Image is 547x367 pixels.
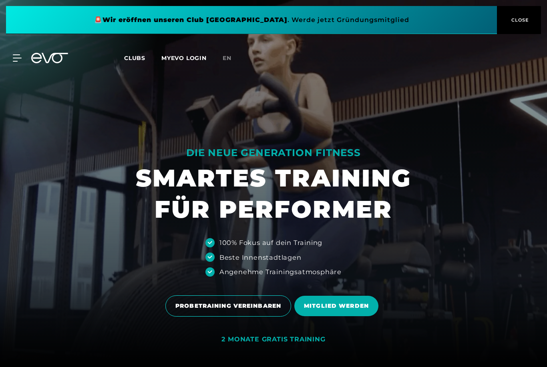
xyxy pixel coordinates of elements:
[161,54,207,62] a: MYEVO LOGIN
[509,16,529,24] span: CLOSE
[221,335,325,344] div: 2 MONATE GRATIS TRAINING
[219,267,342,277] div: Angenehme Trainingsatmosphäre
[165,289,294,323] a: PROBETRAINING VEREINBAREN
[219,253,302,262] div: Beste Innenstadtlagen
[304,302,369,310] span: MITGLIED WERDEN
[223,54,231,62] span: en
[223,54,241,63] a: en
[124,54,161,62] a: Clubs
[136,146,411,159] div: DIE NEUE GENERATION FITNESS
[294,290,382,322] a: MITGLIED WERDEN
[497,6,541,34] button: CLOSE
[219,238,322,247] div: 100% Fokus auf dein Training
[175,302,281,310] span: PROBETRAINING VEREINBAREN
[136,162,411,225] h1: SMARTES TRAINING FÜR PERFORMER
[124,54,145,62] span: Clubs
